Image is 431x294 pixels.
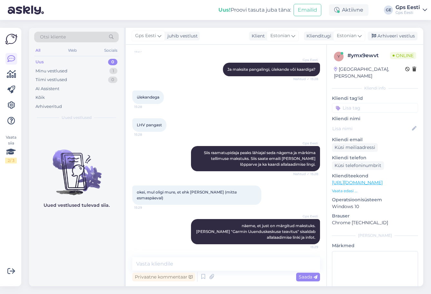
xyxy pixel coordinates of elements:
p: Uued vestlused tulevad siia. [44,202,110,209]
p: Windows 10 [332,203,418,210]
div: 0 [108,59,117,65]
div: Gps Eesti [396,5,420,10]
div: GE [384,5,393,15]
p: Operatsioonisüsteem [332,196,418,203]
a: Gps EestiGps Eesti [396,5,427,15]
p: Kliendi email [332,136,418,143]
div: Vaata siia [5,134,17,163]
p: Märkmed [332,242,418,249]
div: 2 / 3 [5,158,17,163]
span: Uued vestlused [62,115,92,121]
div: Klienditugi [304,33,331,39]
span: Otsi kliente [40,34,66,40]
span: 15:29 [294,245,318,249]
span: LHV pangast [137,122,162,127]
span: 15:28 [134,132,158,137]
span: Online [390,52,416,59]
div: Aktiivne [329,4,368,16]
span: 15:27 [134,49,158,54]
input: Lisa tag [332,103,418,113]
span: Siis raamatupidaja peaks lähiajal seda nägema ja märkima tellimuse makstuks. Siis saate emaili [P... [204,150,316,167]
div: # ymx9ewvt [347,52,390,59]
p: Kliendi nimi [332,115,418,122]
span: ülekandega [137,95,159,100]
div: Klient [249,33,265,39]
div: Web [67,46,78,55]
div: Uus [35,59,44,65]
div: Proovi tasuta juba täna: [218,6,291,14]
div: All [34,46,42,55]
div: 0 [108,77,117,83]
span: Gps Eesti [294,214,318,219]
div: Gps Eesti [396,10,420,15]
div: Socials [103,46,119,55]
p: Kliendi tag'id [332,95,418,102]
p: Vaata edasi ... [332,188,418,194]
p: Klienditeekond [332,173,418,179]
div: juhib vestlust [165,33,198,39]
span: näeme, et just on märgitud makstuks. [PERSON_NAME] "Garmin Uuenduskeskuse teavitus" sisaldab alla... [196,223,316,240]
div: Arhiveeritud [35,103,62,110]
span: Estonian [337,32,356,39]
div: Küsi telefoninumbrit [332,161,384,170]
a: [URL][DOMAIN_NAME] [332,180,383,185]
div: Arhiveeri vestlus [368,32,417,40]
p: Chrome [TECHNICAL_ID] [332,219,418,226]
div: 1 [109,68,117,74]
span: 15:28 [134,104,158,109]
div: Küsi meiliaadressi [332,143,378,152]
div: Minu vestlused [35,68,67,74]
p: Brauser [332,213,418,219]
span: Gps Eesti [294,58,318,62]
span: 15:29 [134,205,158,210]
span: Gps Eesti [135,32,156,39]
span: y [337,54,340,59]
p: Kliendi telefon [332,154,418,161]
span: Nähtud ✓ 15:28 [293,77,318,81]
img: No chats [29,138,124,196]
span: Estonian [270,32,290,39]
div: [PERSON_NAME] [332,233,418,238]
span: Nähtud ✓ 15:28 [293,172,318,176]
button: Emailid [294,4,321,16]
b: Uus! [218,7,231,13]
input: Lisa nimi [332,125,411,132]
span: Gps Eesti [294,141,318,146]
div: Kliendi info [332,85,418,91]
div: [GEOGRAPHIC_DATA], [PERSON_NAME] [334,66,405,79]
span: Ja maksite pangalingi, ülekande või kaardiga? [227,67,316,72]
div: Privaatne kommentaar [132,273,195,281]
div: Tiimi vestlused [35,77,67,83]
span: okei, mul oligi mure, et ehk [PERSON_NAME] (mitte esmaspäeval) [137,190,238,200]
img: Askly Logo [5,33,17,45]
div: AI Assistent [35,86,59,92]
span: Saada [299,274,317,280]
div: Kõik [35,94,45,101]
